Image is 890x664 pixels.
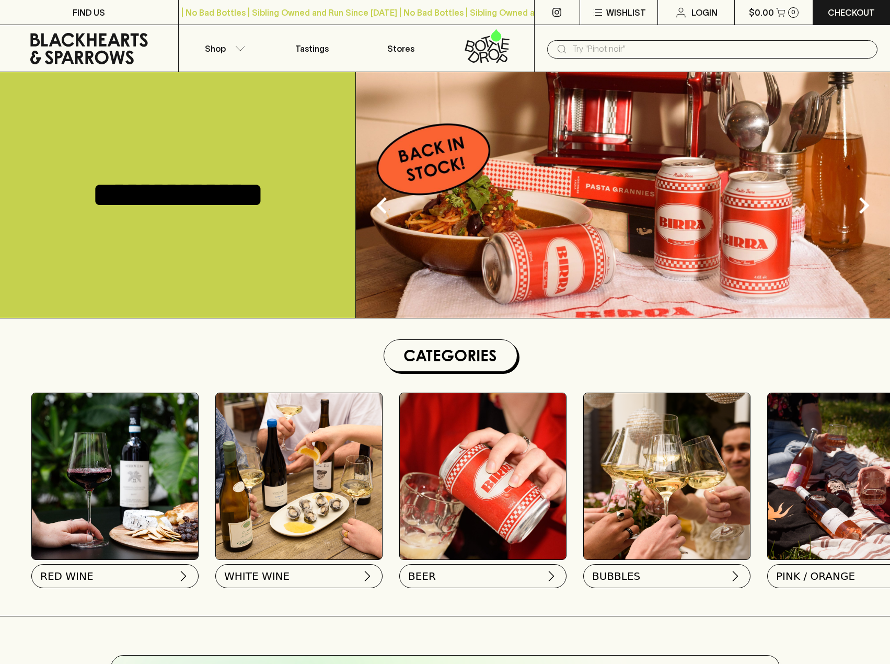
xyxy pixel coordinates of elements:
[388,344,513,367] h1: Categories
[205,42,226,55] p: Shop
[73,6,105,19] p: FIND US
[216,393,382,559] img: optimise
[545,570,558,582] img: chevron-right.svg
[584,393,750,559] img: 2022_Festive_Campaign_INSTA-16 1
[387,42,414,55] p: Stores
[749,6,774,19] p: $0.00
[361,185,403,226] button: Previous
[177,570,190,582] img: chevron-right.svg
[828,6,875,19] p: Checkout
[606,6,646,19] p: Wishlist
[361,570,374,582] img: chevron-right.svg
[40,569,94,583] span: RED WINE
[356,72,890,318] img: optimise
[399,564,567,588] button: BEER
[729,570,742,582] img: chevron-right.svg
[179,25,268,72] button: Shop
[572,41,869,58] input: Try "Pinot noir"
[268,25,356,72] a: Tastings
[400,393,566,559] img: BIRRA_GOOD-TIMES_INSTA-2 1/optimise?auth=Mjk3MjY0ODMzMw__
[215,564,383,588] button: WHITE WINE
[583,564,750,588] button: BUBBLES
[408,569,436,583] span: BEER
[776,569,855,583] span: PINK / ORANGE
[32,393,198,559] img: Red Wine Tasting
[295,42,329,55] p: Tastings
[843,185,885,226] button: Next
[31,564,199,588] button: RED WINE
[356,25,445,72] a: Stores
[691,6,718,19] p: Login
[592,569,640,583] span: BUBBLES
[791,9,795,15] p: 0
[224,569,290,583] span: WHITE WINE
